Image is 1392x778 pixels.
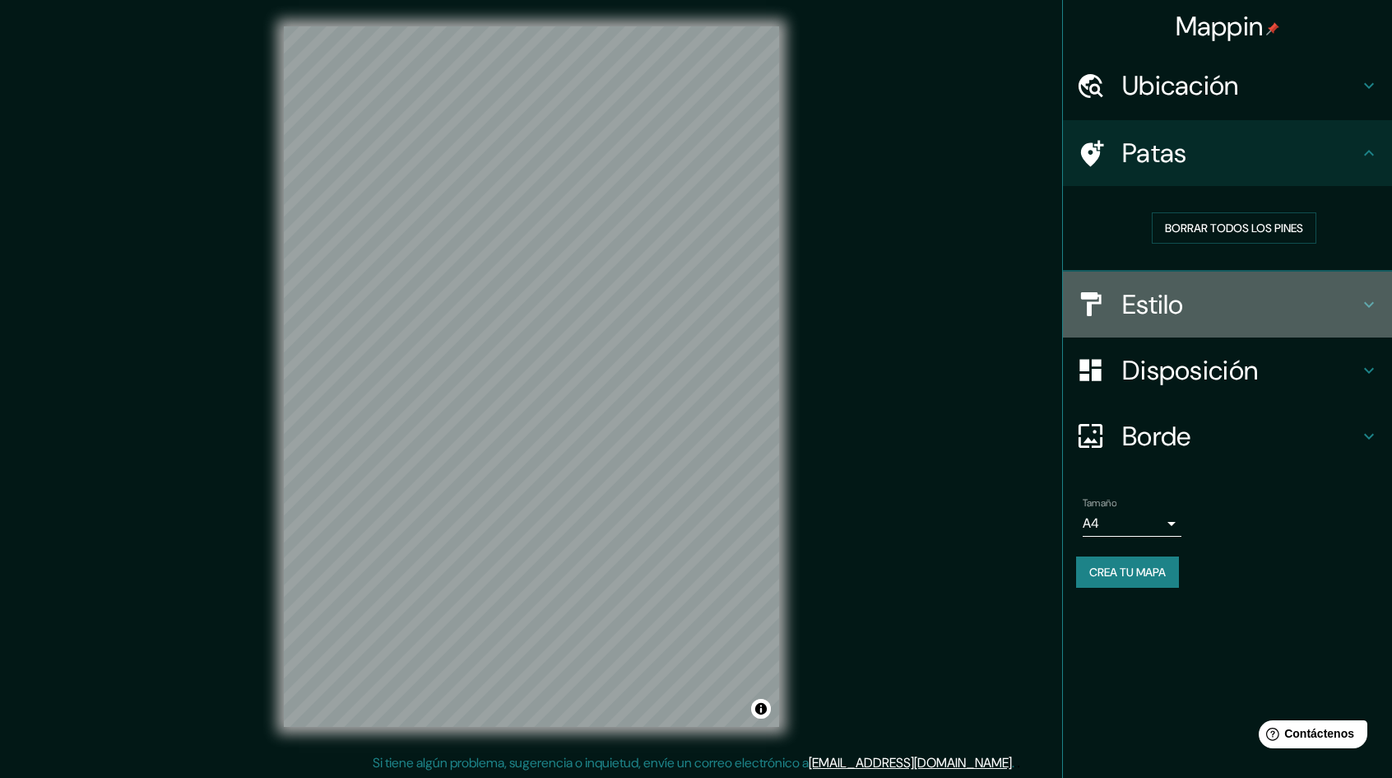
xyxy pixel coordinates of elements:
[809,754,1012,771] a: [EMAIL_ADDRESS][DOMAIN_NAME]
[1246,714,1374,760] iframe: Lanzador de widgets de ayuda
[1063,120,1392,186] div: Patas
[1083,515,1099,532] font: A4
[1083,510,1181,537] div: A4
[1122,68,1239,103] font: Ubicación
[1176,9,1264,44] font: Mappin
[1063,272,1392,338] div: Estilo
[1063,53,1392,119] div: Ubicación
[1076,557,1179,588] button: Crea tu mapa
[1122,136,1187,170] font: Patas
[1017,753,1020,771] font: .
[1063,338,1392,403] div: Disposición
[1089,565,1166,580] font: Crea tu mapa
[1063,403,1392,469] div: Borde
[751,699,771,719] button: Activar o desactivar atribución
[284,26,779,727] canvas: Mapa
[373,754,809,771] font: Si tiene algún problema, sugerencia o inquietud, envíe un correo electrónico a
[1014,753,1017,771] font: .
[1122,419,1191,454] font: Borde
[1165,221,1303,235] font: Borrar todos los pines
[1266,22,1279,35] img: pin-icon.png
[1122,287,1184,322] font: Estilo
[1083,496,1116,510] font: Tamaño
[1152,212,1316,244] button: Borrar todos los pines
[1012,754,1014,771] font: .
[1122,353,1258,388] font: Disposición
